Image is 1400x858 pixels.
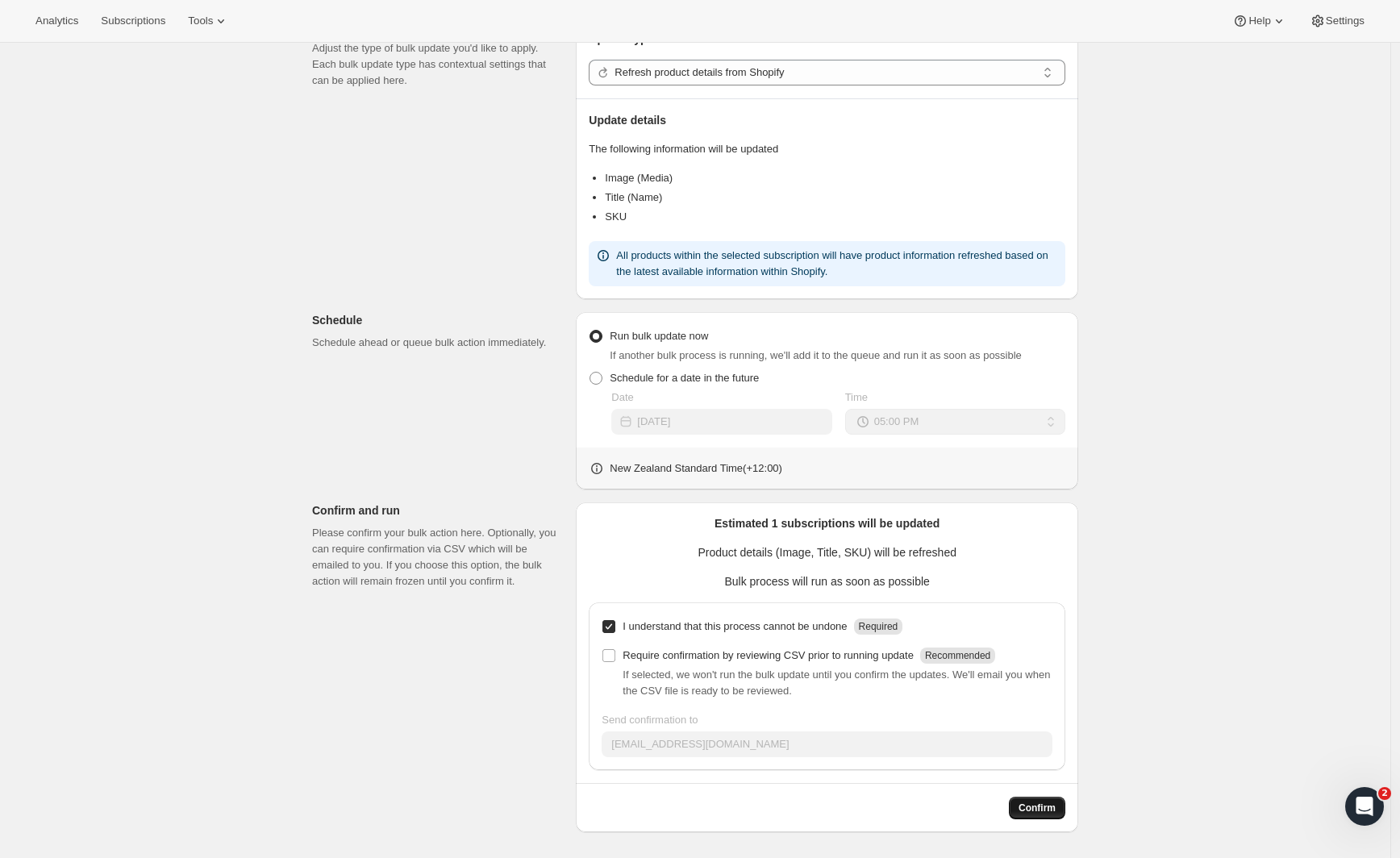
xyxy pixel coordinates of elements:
span: Subscriptions [101,15,165,27]
button: Help [1223,10,1296,32]
p: Please confirm your bulk action here. Optionally, you can require confirmation via CSV which will... [312,525,563,589]
span: Send confirmation to [602,714,698,726]
button: Analytics [26,10,88,32]
span: Confirm [1019,802,1056,814]
p: New Zealand Standard Time ( +12 : 00 ) [610,460,782,477]
li: Image (Media) [605,170,1065,186]
span: Date [611,391,633,403]
li: Title (Name) [605,190,1065,206]
button: Subscriptions [91,10,175,32]
p: Adjust the type of bulk update you'd like to apply. Each bulk update type has contextual settings... [312,40,563,89]
span: Settings [1326,15,1365,27]
p: I understand that this process cannot be undone [623,619,847,635]
button: Settings [1300,10,1374,32]
p: Schedule ahead or queue bulk action immediately. [312,335,563,351]
p: Require confirmation by reviewing CSV prior to running update [623,648,914,664]
li: SKU [605,209,1065,225]
p: Bulk process will run as soon as possible [589,573,1065,589]
span: Run bulk update now [610,330,708,342]
p: The following information will be updated [589,141,1065,157]
p: Schedule [312,312,563,328]
p: Estimated 1 subscriptions will be updated [589,515,1065,531]
span: Tools [188,15,213,27]
span: If selected, we won't run the bulk update until you confirm the updates. We'll email you when the... [623,668,1050,697]
span: Time [845,391,868,403]
span: If another bulk process is running, we'll add it to the queue and run it as soon as possible [610,349,1022,361]
span: Schedule for a date in the future [610,372,759,384]
p: All products within the selected subscription will have product information refreshed based on th... [616,248,1059,280]
span: Analytics [35,15,78,27]
p: Update details [589,112,1065,128]
span: 2 [1378,787,1391,800]
button: Tools [178,10,239,32]
span: Help [1248,15,1270,27]
p: Product details (Image, Title, SKU) will be refreshed [589,544,1065,560]
span: Required [859,621,898,632]
span: Recommended [925,650,990,661]
button: Confirm [1009,797,1065,819]
iframe: Intercom live chat [1345,787,1384,826]
p: Confirm and run [312,502,563,519]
